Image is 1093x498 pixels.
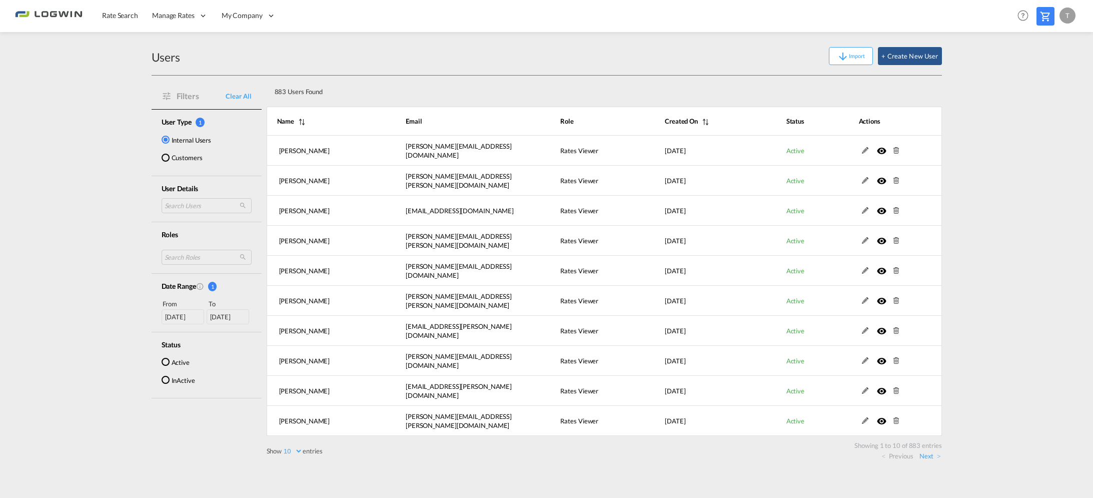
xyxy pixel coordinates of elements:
[640,226,761,256] td: 2025-09-01
[381,286,536,316] td: ralf.schneider@logwin-logistics.com
[162,282,196,290] span: Date Range
[786,327,804,335] span: Active
[877,355,890,362] md-icon: icon-eye
[406,142,512,159] span: [PERSON_NAME][EMAIL_ADDRESS][DOMAIN_NAME]
[1059,8,1075,24] div: T
[406,412,512,429] span: [PERSON_NAME][EMAIL_ADDRESS][PERSON_NAME][DOMAIN_NAME]
[877,415,890,422] md-icon: icon-eye
[406,207,514,215] span: [EMAIL_ADDRESS][DOMAIN_NAME]
[267,196,381,226] td: Tasneem Arbi
[877,295,890,302] md-icon: icon-eye
[279,357,330,365] span: [PERSON_NAME]
[919,451,941,460] a: Next
[279,177,330,185] span: [PERSON_NAME]
[665,387,685,395] span: [DATE]
[406,352,512,369] span: [PERSON_NAME][EMAIL_ADDRESS][DOMAIN_NAME]
[535,406,640,436] td: Rates Viewer
[786,387,804,395] span: Active
[381,346,536,376] td: anita.gupta@logwin-logistics.com
[267,316,381,346] td: Lukas Windt
[279,417,330,425] span: [PERSON_NAME]
[162,299,206,309] div: From
[381,406,536,436] td: jaroslaw.bankowski@logwin-logistics.com
[786,207,804,215] span: Active
[535,166,640,196] td: Rates Viewer
[282,447,303,455] select: Showentries
[786,177,804,185] span: Active
[207,309,249,324] div: [DATE]
[152,49,181,65] div: Users
[786,417,804,425] span: Active
[177,91,226,102] span: Filters
[877,235,890,242] md-icon: icon-eye
[267,166,381,196] td: Megan Wise
[1014,7,1036,25] div: Help
[267,136,381,166] td: Luca Höfges
[162,340,181,349] span: Status
[877,175,890,182] md-icon: icon-eye
[279,237,330,245] span: [PERSON_NAME]
[560,387,598,395] span: Rates Viewer
[560,147,598,155] span: Rates Viewer
[152,11,195,21] span: Manage Rates
[665,357,685,365] span: [DATE]
[640,166,761,196] td: 2025-09-02
[535,376,640,406] td: Rates Viewer
[560,177,598,185] span: Rates Viewer
[381,136,536,166] td: luca.hoefges@logwin-logistics.com
[881,451,913,460] a: Previous
[267,226,381,256] td: David Polomcak
[665,147,685,155] span: [DATE]
[834,107,942,136] th: Actions
[226,92,251,101] span: Clear All
[267,286,381,316] td: Ralf Schneider
[222,11,263,21] span: My Company
[786,267,804,275] span: Active
[162,153,212,163] md-radio-button: Customers
[877,385,890,392] md-icon: icon-eye
[560,267,598,275] span: Rates Viewer
[279,387,330,395] span: [PERSON_NAME]
[665,267,685,275] span: [DATE]
[162,375,195,385] md-radio-button: InActive
[640,346,761,376] td: 2025-08-29
[162,135,212,145] md-radio-button: Internal Users
[640,376,761,406] td: 2025-08-29
[665,237,685,245] span: [DATE]
[279,147,330,155] span: [PERSON_NAME]
[786,147,804,155] span: Active
[877,325,890,332] md-icon: icon-eye
[162,184,199,193] span: User Details
[381,107,536,136] th: Email
[640,196,761,226] td: 2025-09-02
[381,316,536,346] td: lukas.windt@logwin-logistics.com
[162,118,192,126] span: User Type
[665,417,685,425] span: [DATE]
[560,207,598,215] span: Rates Viewer
[267,446,323,455] label: Show entries
[786,237,804,245] span: Active
[877,265,890,272] md-icon: icon-eye
[279,327,330,335] span: [PERSON_NAME]
[665,207,685,215] span: [DATE]
[877,205,890,212] md-icon: icon-eye
[208,282,217,291] span: 1
[560,297,598,305] span: Rates Viewer
[279,267,330,275] span: [PERSON_NAME]
[786,297,804,305] span: Active
[665,177,685,185] span: [DATE]
[406,262,512,279] span: [PERSON_NAME][EMAIL_ADDRESS][DOMAIN_NAME]
[535,286,640,316] td: Rates Viewer
[406,382,512,399] span: [EMAIL_ADDRESS][PERSON_NAME][DOMAIN_NAME]
[535,256,640,286] td: Rates Viewer
[267,406,381,436] td: Jaroslaw Bankowski
[162,230,179,239] span: Roles
[267,376,381,406] td: Khanchandani Aarti
[535,107,640,136] th: Role
[560,357,598,365] span: Rates Viewer
[640,316,761,346] td: 2025-08-29
[640,406,761,436] td: 2025-08-29
[560,327,598,335] span: Rates Viewer
[196,282,204,290] md-icon: Created On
